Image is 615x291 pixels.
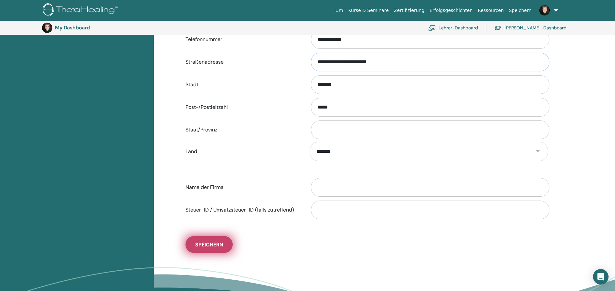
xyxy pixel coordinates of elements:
[181,78,305,91] label: Stadt
[186,236,233,253] button: Speichern
[494,25,502,31] img: graduation-cap.svg
[333,5,346,16] a: Um
[181,101,305,113] label: Post-/Postleitzahl
[346,5,391,16] a: Kurse & Seminare
[181,204,305,216] label: Steuer-ID / Umsatzsteuer-ID (falls zutreffend)
[181,181,305,193] label: Name der Firma
[55,25,120,31] h3: My Dashboard
[494,21,567,35] a: [PERSON_NAME]-Dashboard
[593,269,609,285] div: Open Intercom Messenger
[181,124,305,136] label: Staat/Provinz
[42,23,52,33] img: default.jpg
[475,5,506,16] a: Ressourcen
[391,5,427,16] a: Zertifizierung
[427,5,475,16] a: Erfolgsgeschichten
[181,56,305,68] label: Straßenadresse
[428,21,478,35] a: Lehrer-Dashboard
[428,25,436,31] img: chalkboard-teacher.svg
[539,5,550,16] img: default.jpg
[181,145,305,158] label: Land
[43,3,120,18] img: logo.png
[181,33,305,46] label: Telefonnummer
[195,241,223,248] span: Speichern
[506,5,534,16] a: Speichern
